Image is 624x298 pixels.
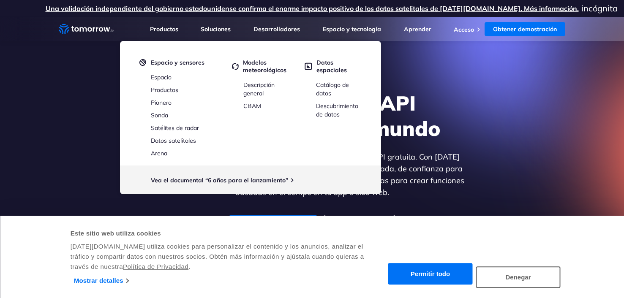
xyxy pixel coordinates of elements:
[388,263,473,285] button: Permitir todo
[232,59,239,74] img: cycled.svg
[485,22,565,36] a: Obtener demostración
[150,25,178,33] a: Productos
[188,263,191,270] font: .
[46,4,579,13] a: Una validación independiente del gobierno estadounidense confirma el enorme impacto positivo de l...
[151,86,178,94] a: Productos
[151,176,288,184] a: Vea el documental “6 años para el lanzamiento”
[253,25,300,33] a: Desarrolladores
[243,102,261,110] a: CBAM
[71,243,364,270] font: [DATE][DOMAIN_NAME] utiliza cookies para personalizar el contenido y los anuncios, analizar el tr...
[324,215,395,236] a: Para empresas
[151,59,204,66] font: Espacio y sensores
[201,25,231,33] a: Soluciones
[323,25,381,33] a: Espacio y tecnología
[123,263,188,270] a: Política de Privacidad
[71,230,161,237] font: Este sitio web utiliza cookies
[74,274,128,287] a: Mostrar detalles
[151,111,168,119] a: Sonda
[316,59,347,74] font: Datos espaciales
[316,81,349,97] a: Catálogo de datos
[454,26,474,33] a: Acceso
[581,3,618,14] font: incógnita
[493,25,557,33] font: Obtener demostración
[74,277,123,284] font: Mostrar detalles
[151,149,167,157] a: Arena
[404,25,431,33] a: Aprender
[229,215,317,236] a: Para desarrolladores
[151,99,172,106] a: Pionero
[139,59,147,66] img: satelight.svg
[243,81,275,97] a: Descripción general
[151,73,172,81] a: Espacio
[243,59,286,74] font: Modelos meteorológicos
[151,137,196,144] a: Datos satelitales
[305,59,312,74] img: space-data.svg
[316,102,358,118] a: Descubrimiento de datos
[59,23,114,35] a: Enlace de inicio
[411,271,450,278] font: Permitir todo
[476,266,561,288] button: Denegar
[151,124,199,132] a: Satélites de radar
[505,274,531,281] font: Denegar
